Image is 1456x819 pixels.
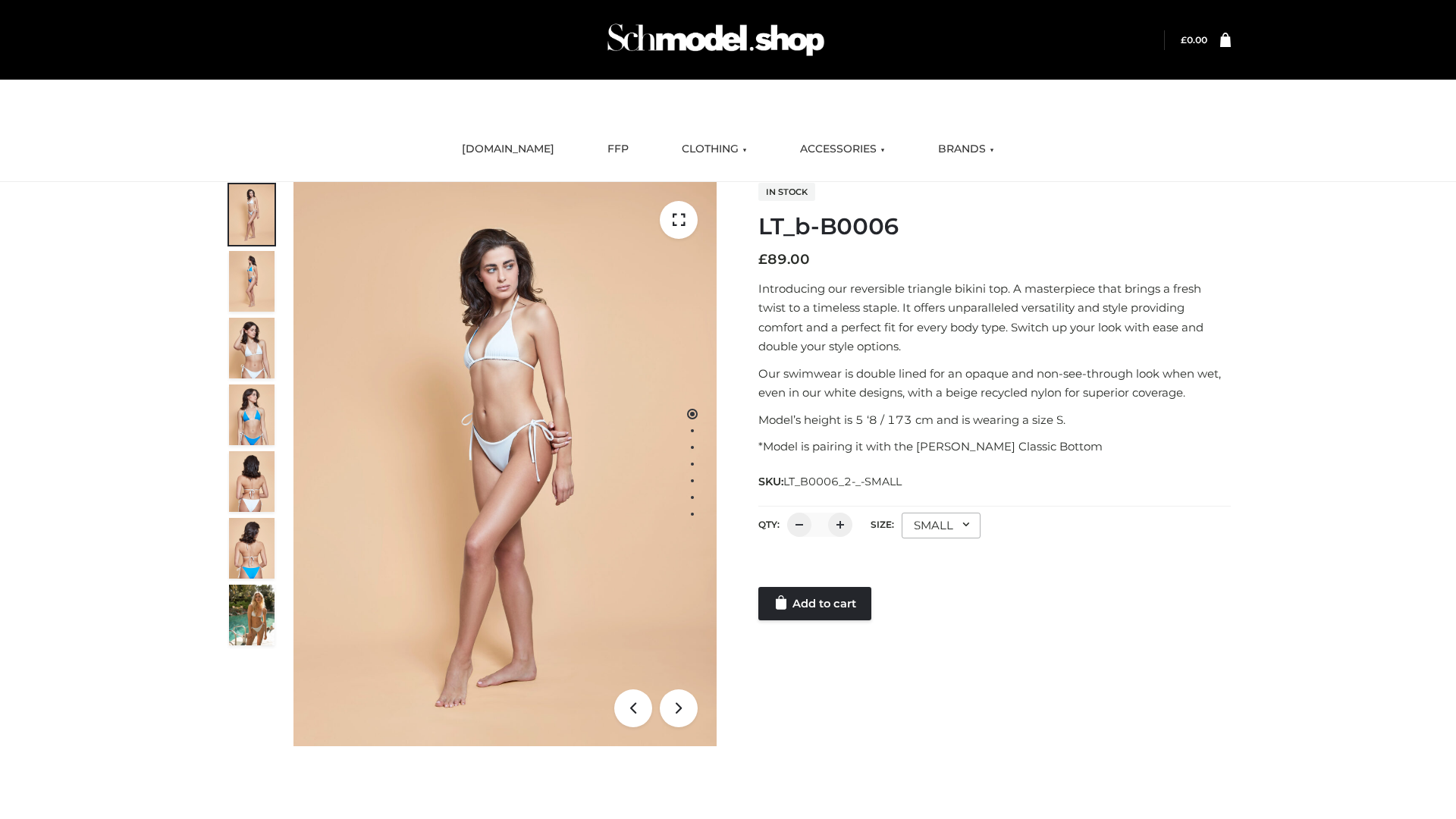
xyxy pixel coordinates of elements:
[229,518,275,579] img: ArielClassicBikiniTop_CloudNine_AzureSky_OW114ECO_8-scaled.jpg
[596,133,640,166] a: FFP
[229,384,275,445] img: ArielClassicBikiniTop_CloudNine_AzureSky_OW114ECO_4-scaled.jpg
[229,184,275,245] img: ArielClassicBikiniTop_CloudNine_AzureSky_OW114ECO_1-scaled.jpg
[229,318,275,378] img: ArielClassicBikiniTop_CloudNine_AzureSky_OW114ECO_3-scaled.jpg
[758,364,1231,403] p: Our swimwear is double lined for an opaque and non-see-through look when wet, even in our white d...
[758,519,780,530] label: QTY:
[293,182,717,746] img: ArielClassicBikiniTop_CloudNine_AzureSky_OW114ECO_1
[758,213,1231,240] h1: LT_b-B0006
[871,519,894,530] label: Size:
[789,133,896,166] a: ACCESSORIES
[758,472,903,491] span: SKU:
[758,410,1231,430] p: Model’s height is 5 ‘8 / 173 cm and is wearing a size S.
[229,585,275,645] img: Arieltop_CloudNine_AzureSky2.jpg
[1181,34,1207,45] bdi: 0.00
[902,513,981,538] div: SMALL
[758,251,810,268] bdi: 89.00
[758,251,767,268] span: £
[1181,34,1187,45] span: £
[758,183,815,201] span: In stock
[927,133,1006,166] a: BRANDS
[229,451,275,512] img: ArielClassicBikiniTop_CloudNine_AzureSky_OW114ECO_7-scaled.jpg
[758,437,1231,457] p: *Model is pairing it with the [PERSON_NAME] Classic Bottom
[450,133,566,166] a: [DOMAIN_NAME]
[670,133,758,166] a: CLOTHING
[1181,34,1207,45] a: £0.00
[229,251,275,312] img: ArielClassicBikiniTop_CloudNine_AzureSky_OW114ECO_2-scaled.jpg
[758,587,871,620] a: Add to cart
[602,10,830,70] img: Schmodel Admin 964
[758,279,1231,356] p: Introducing our reversible triangle bikini top. A masterpiece that brings a fresh twist to a time...
[783,475,902,488] span: LT_B0006_2-_-SMALL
